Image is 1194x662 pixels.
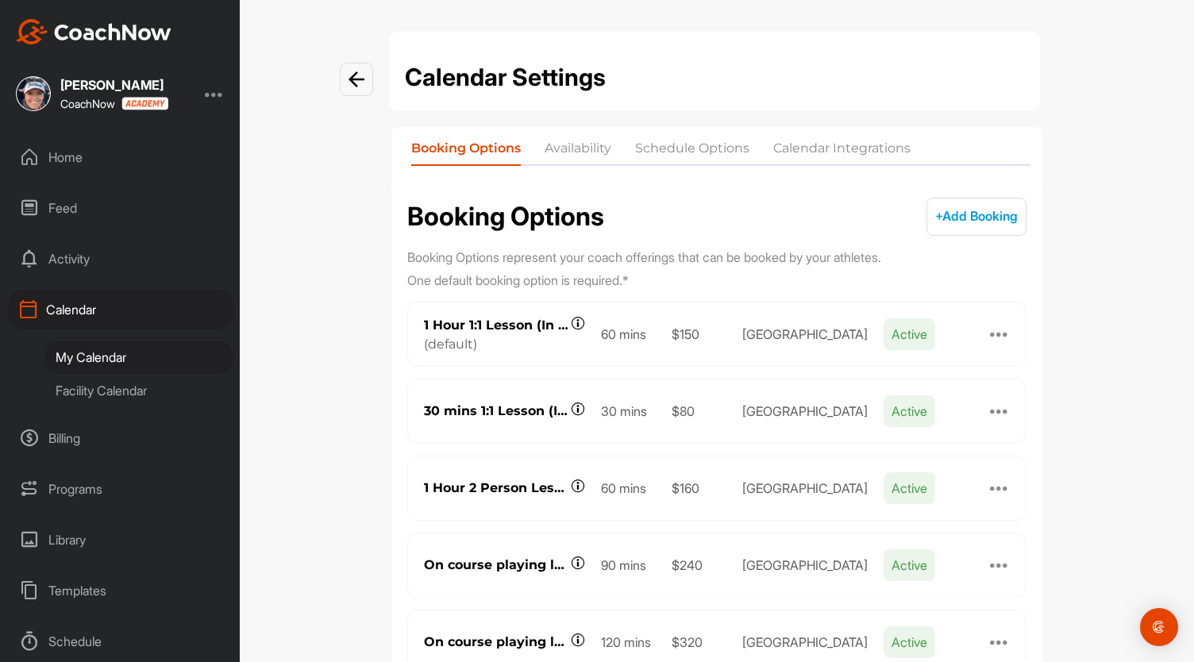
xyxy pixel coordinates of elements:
[407,271,1026,290] p: One default booking option is required. *
[349,71,364,87] img: info
[16,76,51,111] img: square_387d5d0181d583aff790e381861a538d.jpg
[424,479,571,496] div: 1 Hour 2 Person Lesson (In person)
[734,556,876,575] div: [GEOGRAPHIC_DATA]
[884,549,935,581] span: Active
[734,402,876,421] div: [GEOGRAPHIC_DATA]
[884,318,935,350] span: Active
[734,325,876,344] div: [GEOGRAPHIC_DATA]
[593,633,664,652] div: 120 mins
[9,239,233,279] div: Activity
[884,626,935,658] span: Active
[9,418,233,458] div: Billing
[44,341,233,374] div: My Calendar
[664,633,734,652] div: $320
[9,520,233,560] div: Library
[884,395,935,427] span: Active
[9,622,233,661] div: Schedule
[593,479,664,498] div: 60 mins
[9,571,233,610] div: Templates
[424,402,571,419] div: 30 mins 1:1 Lesson (In person)
[664,402,734,421] div: $80
[60,97,168,110] div: CoachNow
[884,472,935,504] span: Active
[16,19,171,44] img: CoachNow
[424,336,477,352] div: ( default )
[9,469,233,509] div: Programs
[545,139,611,164] li: Availability
[424,633,571,650] div: On course playing lesson (120 mins)
[734,633,876,652] div: [GEOGRAPHIC_DATA]
[926,198,1026,236] button: +Add Booking
[407,198,604,236] h2: Booking Options
[405,60,1024,95] h1: Calendar Settings
[664,479,734,498] div: $160
[593,402,664,421] div: 30 mins
[593,325,664,344] div: 60 mins
[121,97,168,110] img: CoachNow acadmey
[734,479,876,498] div: [GEOGRAPHIC_DATA]
[664,325,734,344] div: $150
[593,556,664,575] div: 90 mins
[407,248,1026,267] p: Booking Options represent your coach offerings that can be booked by your athletes.
[664,556,734,575] div: $240
[635,139,749,164] li: Schedule Options
[424,556,571,573] div: On course playing lesson (90 mins)
[9,188,233,228] div: Feed
[935,208,1018,224] span: + Add Booking
[773,139,911,164] li: Calendar Integrations
[1140,608,1178,646] div: Open Intercom Messenger
[411,139,521,164] li: Booking Options
[424,317,571,333] div: 1 Hour 1:1 Lesson (In person)
[60,79,168,91] div: [PERSON_NAME]
[9,290,233,329] div: Calendar
[9,137,233,177] div: Home
[44,374,233,407] div: Facility Calendar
